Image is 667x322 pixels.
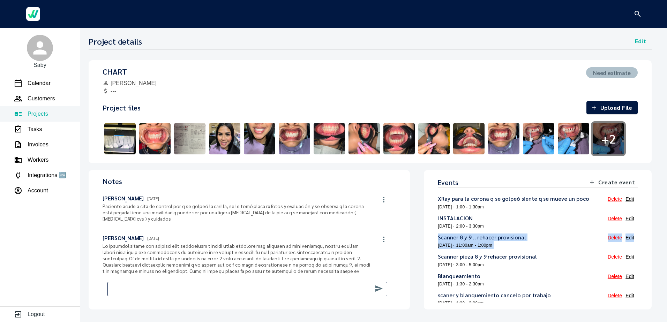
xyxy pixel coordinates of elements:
[438,233,526,241] h5: Scanner 8 y 9 .. rehacer provisional
[590,177,635,187] span: Create event
[592,103,632,113] span: Upload File
[382,121,417,156] img: IMG_7810-1731009042330.png
[28,186,48,195] p: Account
[486,121,521,156] img: IMG_2267-1731007913923.jpeg
[277,121,312,156] img: aaf1f112-b4f0-42ee-b378-a10f33d23a03-1731009123652.jpeg
[28,94,55,103] p: Customers
[312,121,347,156] img: IMG_7806-1731009042306.png
[451,121,486,156] img: IMG_7809-1731009042324.png
[438,262,484,267] span: [DATE] ⋅ 3:00 - 5:00pm
[103,177,396,186] h4: Notes
[625,216,634,221] a: Edit
[28,79,51,87] p: Calendar
[417,121,451,156] img: IMG_7808-1731009042317.png
[26,7,40,21] img: Werkgo Logo
[28,140,48,149] p: Invoices
[103,234,144,242] h5: [PERSON_NAME]
[14,79,51,87] a: Calendar
[14,110,48,118] a: Projects
[629,36,652,46] button: Edit
[625,196,634,202] a: Edit
[438,291,551,299] h5: scaner y blanquemiento cancelo por trabajo
[608,196,622,202] a: Delete
[601,132,616,146] h1: + 2
[625,274,634,279] a: Edit
[103,104,141,112] h3: Project files
[28,110,48,118] p: Projects
[625,254,634,260] a: Edit
[625,235,634,240] a: Edit
[438,272,484,279] h5: Blanqueamiento
[586,101,638,114] button: Upload File
[14,171,66,179] a: Integrations 🆕
[14,125,42,133] a: Tasks
[242,121,277,156] img: IMG_2985-1731009607097.jpeg
[28,156,48,164] p: Workers
[625,293,634,298] a: Edit
[438,205,484,209] span: [DATE] ⋅ 1:00 - 1:30pm
[608,274,622,279] a: Delete
[207,121,242,156] img: IMG_2983-1731009609408.jpeg
[103,203,372,222] p: Paciente acude a cita de control por q se golpeó la carilla, se le tomó placa rx fotos y evaluaci...
[14,156,48,164] a: Workers
[608,254,622,260] a: Delete
[21,3,45,24] a: Werkgo Logo
[438,243,492,248] span: [DATE] ⋅ 11:00am - 1:00pm
[14,140,48,149] a: Invoices
[438,214,484,222] h5: INSTALACION
[438,224,484,229] span: [DATE] ⋅ 2:00 - 3:30pm
[608,293,622,298] a: Delete
[111,88,116,94] span: ---
[14,94,55,103] a: Customers
[438,301,484,306] span: [DATE] ⋅ 1:30 - 3:00pm
[147,195,159,202] h6: [DATE]
[103,194,144,202] h5: [PERSON_NAME]
[28,125,42,133] p: Tasks
[593,69,631,76] h5: Need estimate
[28,310,45,319] p: Logout
[33,61,46,69] p: Saby
[103,243,372,299] p: Lo ipsumdol sitame con adipisci elit seddoeiusm t incidi utlab etdolore mag aliquaen ad mini veni...
[438,178,458,186] h4: Events
[347,121,382,156] img: IMG_7807-1731009042310.png
[438,253,537,260] h5: Scanner pieza 8 y 9 rehacer provisional
[103,121,137,156] img: image_picker_DDF50F1E-B322-4731-8219-D9A688070AEF-1735-000001BA94C63BC1.jpg
[89,36,142,46] h3: Project details
[103,67,127,76] h3: CHART
[14,186,48,195] a: Account
[137,121,172,156] img: IMG_8021-1732210957735.jpeg
[172,121,207,156] img: image_picker_7F811BB7-731B-45AC-9D3F-7BB437A855DC-31245-000015E1592D252F.jpg
[438,282,484,286] span: [DATE] ⋅ 1:30 - 2:30pm
[147,235,159,242] h6: [DATE]
[591,121,626,156] a: +2
[587,177,638,187] button: Create event
[556,121,591,156] img: IMG_7520-1728403904618.jpeg
[111,80,157,86] a: [PERSON_NAME]
[438,195,589,202] h5: XRay para la corona q se golpeó siente q se mueve un poco
[521,121,556,156] img: IMG_7518-1728403904504.jpeg
[608,235,622,240] a: Delete
[608,216,622,221] a: Delete
[28,171,66,179] p: Integrations 🆕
